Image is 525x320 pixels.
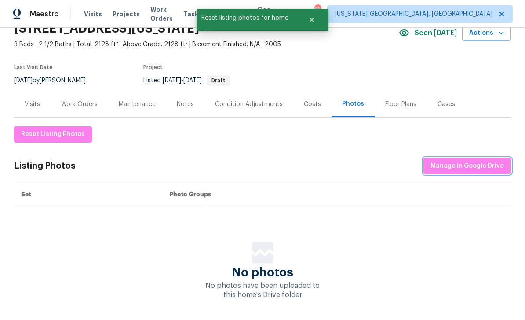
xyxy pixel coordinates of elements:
[335,10,492,18] span: [US_STATE][GEOGRAPHIC_DATA], [GEOGRAPHIC_DATA]
[415,29,457,37] span: Seen [DATE]
[162,183,511,206] th: Photo Groups
[14,65,53,70] span: Last Visit Date
[297,11,326,29] button: Close
[183,77,202,84] span: [DATE]
[14,40,399,49] span: 3 Beds | 2 1/2 Baths | Total: 2128 ft² | Above Grade: 2128 ft² | Basement Finished: N/A | 2005
[14,75,96,86] div: by [PERSON_NAME]
[385,100,416,109] div: Floor Plans
[84,10,102,18] span: Visits
[143,65,163,70] span: Project
[61,100,98,109] div: Work Orders
[314,5,321,14] div: 10
[25,100,40,109] div: Visits
[163,77,181,84] span: [DATE]
[462,25,511,41] button: Actions
[14,24,199,33] h2: [STREET_ADDRESS][US_STATE]
[21,129,85,140] span: Reset Listing Photos
[14,162,76,170] div: Listing Photos
[304,100,321,109] div: Costs
[30,10,59,18] span: Maestro
[232,268,293,277] span: No photos
[430,161,504,172] span: Manage in Google Drive
[469,28,504,39] span: Actions
[113,10,140,18] span: Projects
[150,5,173,23] span: Work Orders
[119,100,156,109] div: Maintenance
[342,99,364,108] div: Photos
[183,11,202,17] span: Tasks
[143,77,230,84] span: Listed
[423,158,511,174] button: Manage in Google Drive
[14,126,92,143] button: Reset Listing Photos
[197,9,297,27] span: Reset listing photos for home
[163,77,202,84] span: -
[14,183,162,206] th: Set
[177,100,194,109] div: Notes
[257,5,299,23] span: Geo Assignments
[215,100,283,109] div: Condition Adjustments
[437,100,455,109] div: Cases
[205,282,320,298] span: No photos have been uploaded to this home's Drive folder
[208,78,229,83] span: Draft
[14,77,33,84] span: [DATE]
